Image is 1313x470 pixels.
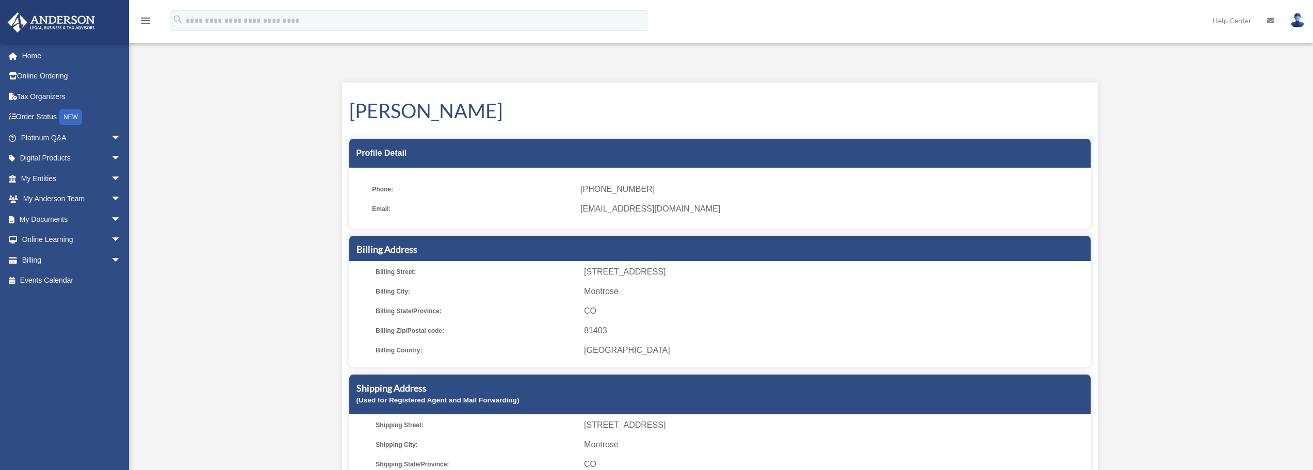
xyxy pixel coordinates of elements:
span: arrow_drop_down [111,209,132,230]
span: Phone: [372,182,573,197]
span: arrow_drop_down [111,168,132,189]
small: (Used for Registered Agent and Mail Forwarding) [356,396,520,404]
a: Online Ordering [7,66,137,87]
span: [GEOGRAPHIC_DATA] [584,343,1087,358]
span: Billing Zip/Postal code: [376,323,577,338]
i: menu [139,14,152,27]
a: Platinum Q&Aarrow_drop_down [7,127,137,148]
span: Shipping City: [376,437,577,452]
span: Billing State/Province: [376,304,577,318]
span: [STREET_ADDRESS] [584,265,1087,279]
a: Tax Organizers [7,86,137,107]
span: [PHONE_NUMBER] [580,182,1083,197]
span: arrow_drop_down [111,230,132,251]
span: Montrose [584,284,1087,299]
span: 81403 [584,323,1087,338]
h5: Billing Address [356,243,1083,256]
a: My Documentsarrow_drop_down [7,209,137,230]
span: Billing Street: [376,265,577,279]
a: Billingarrow_drop_down [7,250,137,270]
span: arrow_drop_down [111,127,132,149]
a: My Anderson Teamarrow_drop_down [7,189,137,209]
a: My Entitiesarrow_drop_down [7,168,137,189]
span: Email: [372,202,573,216]
img: Anderson Advisors Platinum Portal [5,12,98,33]
div: NEW [59,109,82,125]
a: Events Calendar [7,270,137,291]
a: Digital Productsarrow_drop_down [7,148,137,169]
a: menu [139,18,152,27]
span: Billing Country: [376,343,577,358]
h5: Shipping Address [356,382,1083,395]
a: Order StatusNEW [7,107,137,128]
a: Home [7,45,137,66]
span: Montrose [584,437,1087,452]
i: search [172,14,184,25]
div: Profile Detail [349,139,1091,168]
span: [EMAIL_ADDRESS][DOMAIN_NAME] [580,202,1083,216]
span: Shipping Street: [376,418,577,432]
span: arrow_drop_down [111,250,132,271]
h1: [PERSON_NAME] [349,97,1091,124]
span: Billing City: [376,284,577,299]
span: arrow_drop_down [111,189,132,210]
span: arrow_drop_down [111,148,132,169]
span: [STREET_ADDRESS] [584,418,1087,432]
img: User Pic [1290,13,1305,28]
span: CO [584,304,1087,318]
a: Online Learningarrow_drop_down [7,230,137,250]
